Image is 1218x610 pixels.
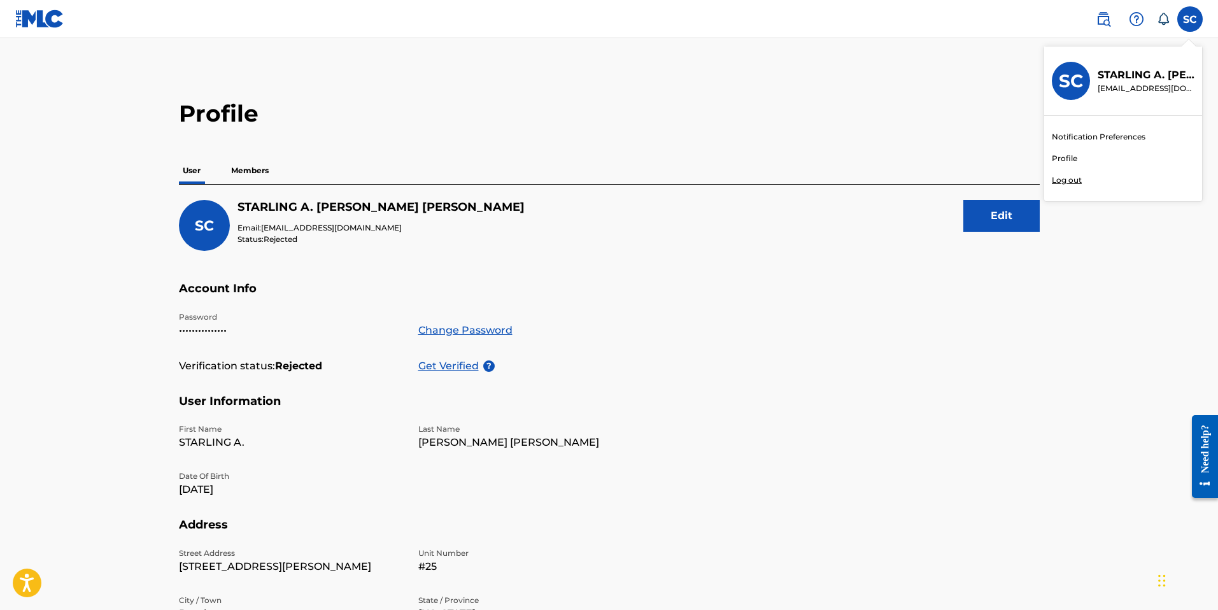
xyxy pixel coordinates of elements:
div: User Menu [1177,6,1203,32]
p: #25 [418,559,642,574]
p: User [179,157,204,184]
p: [STREET_ADDRESS][PERSON_NAME] [179,559,403,574]
p: ••••••••••••••• [179,323,403,338]
p: First Name [179,423,403,435]
p: Log out [1052,174,1082,186]
p: Unit Number [418,548,642,559]
a: Change Password [418,323,513,338]
p: Verification status: [179,358,275,374]
span: [EMAIL_ADDRESS][DOMAIN_NAME] [261,223,402,232]
img: help [1129,11,1144,27]
h5: User Information [179,394,1040,424]
strong: Rejected [275,358,322,374]
p: Date Of Birth [179,471,403,482]
p: Status: [237,234,525,245]
p: Password [179,311,403,323]
div: Help [1124,6,1149,32]
p: STARLING A. CADENA CABRERA [1098,67,1194,83]
img: search [1096,11,1111,27]
h5: STARLING A. CADENA CABRERA [237,200,525,215]
span: Rejected [264,234,297,244]
p: State / Province [418,595,642,606]
a: Profile [1052,153,1077,164]
iframe: Resource Center [1182,406,1218,508]
a: Notification Preferences [1052,131,1145,143]
p: Last Name [418,423,642,435]
h5: Account Info [179,281,1040,311]
div: Drag [1158,562,1166,600]
button: Edit [963,200,1040,232]
iframe: Chat Widget [1154,549,1218,610]
p: Members [227,157,273,184]
a: Public Search [1091,6,1116,32]
p: Street Address [179,548,403,559]
h3: SC [1059,70,1083,92]
div: Notifications [1157,13,1170,25]
p: [DATE] [179,482,403,497]
span: ? [483,360,495,372]
p: Get Verified [418,358,483,374]
h2: Profile [179,99,1040,128]
h5: Address [179,518,1040,548]
p: Email: [237,222,525,234]
img: MLC Logo [15,10,64,28]
p: STARLING A. [179,435,403,450]
span: SC [195,217,214,234]
p: stacktheproducer@gmail.com [1098,83,1194,94]
p: [PERSON_NAME] [PERSON_NAME] [418,435,642,450]
p: City / Town [179,595,403,606]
